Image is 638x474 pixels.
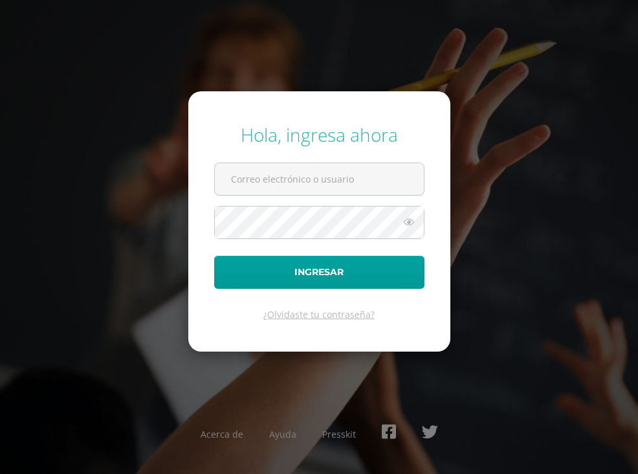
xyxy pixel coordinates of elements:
[215,163,424,195] input: Correo electrónico o usuario
[201,428,243,440] a: Acerca de
[214,122,424,147] div: Hola, ingresa ahora
[263,308,375,321] a: ¿Olvidaste tu contraseña?
[269,428,296,440] a: Ayuda
[322,428,356,440] a: Presskit
[214,256,424,289] button: Ingresar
